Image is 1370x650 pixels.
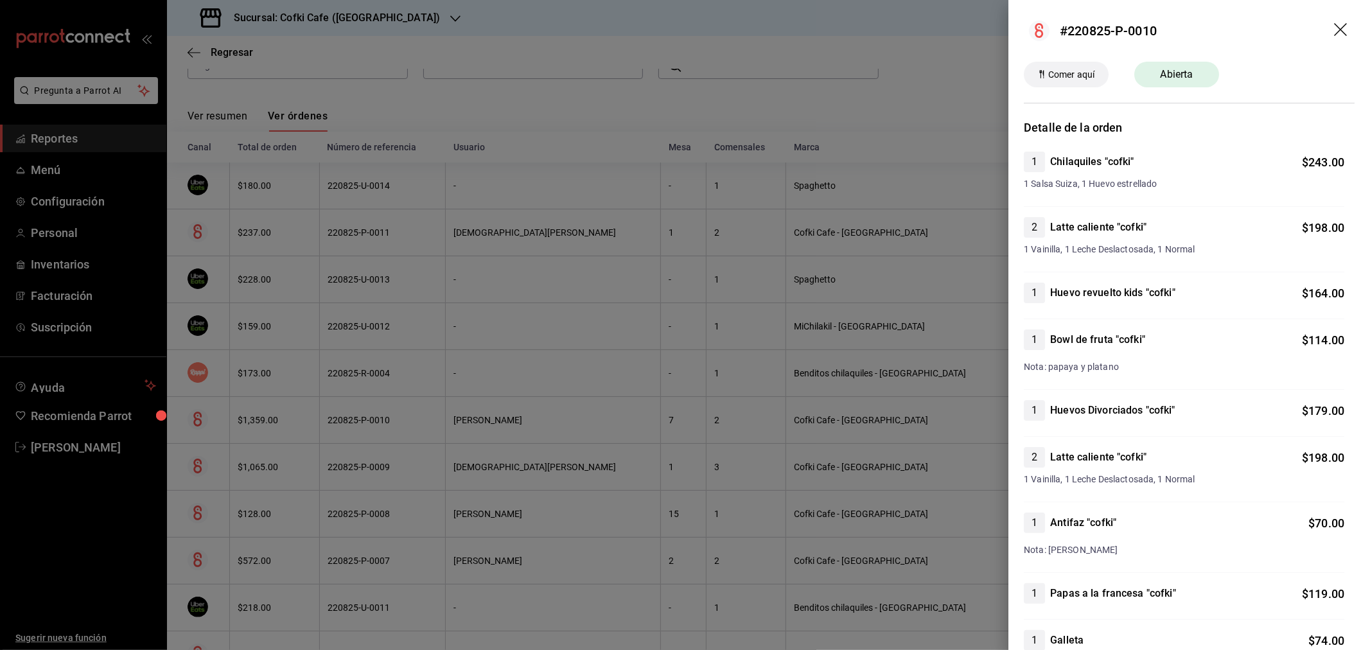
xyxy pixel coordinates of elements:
span: Nota: [PERSON_NAME] [1024,545,1118,555]
span: $ 70.00 [1308,516,1344,530]
span: $ 179.00 [1302,404,1344,417]
span: Nota: papaya y platano [1024,362,1119,372]
span: $ 198.00 [1302,451,1344,464]
span: 1 [1024,403,1045,418]
h4: Latte caliente "cofki" [1050,450,1146,465]
span: $ 74.00 [1308,634,1344,647]
h3: Detalle de la orden [1024,119,1355,136]
span: 1 [1024,515,1045,531]
div: #220825-P-0010 [1060,21,1157,40]
span: $ 198.00 [1302,221,1344,234]
span: Comer aquí [1043,68,1100,82]
h4: Antifaz "cofki" [1050,515,1116,531]
span: 1 [1024,285,1045,301]
span: $ 114.00 [1302,333,1344,347]
span: 1 [1024,586,1045,601]
span: 1 [1024,332,1045,347]
h4: Bowl de fruta "cofki" [1050,332,1145,347]
h4: Latte caliente "cofki" [1050,220,1146,235]
span: 2 [1024,450,1045,465]
h4: Huevos Divorciados "cofki" [1050,403,1175,418]
span: 1 Vainilla, 1 Leche Deslactosada, 1 Normal [1024,243,1344,256]
h4: Huevo revuelto kids "cofki" [1050,285,1175,301]
span: 2 [1024,220,1045,235]
span: $ 119.00 [1302,587,1344,601]
span: $ 243.00 [1302,155,1344,169]
span: Abierta [1153,67,1201,82]
span: 1 [1024,154,1045,170]
span: $ 164.00 [1302,286,1344,300]
h4: Galleta [1050,633,1084,648]
span: 1 [1024,633,1045,648]
h4: Papas a la francesa "cofki" [1050,586,1176,601]
h4: Chilaquiles "cofki" [1050,154,1134,170]
span: 1 Salsa Suiza, 1 Huevo estrellado [1024,177,1344,191]
button: drag [1334,23,1349,39]
span: 1 Vainilla, 1 Leche Deslactosada, 1 Normal [1024,473,1344,486]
